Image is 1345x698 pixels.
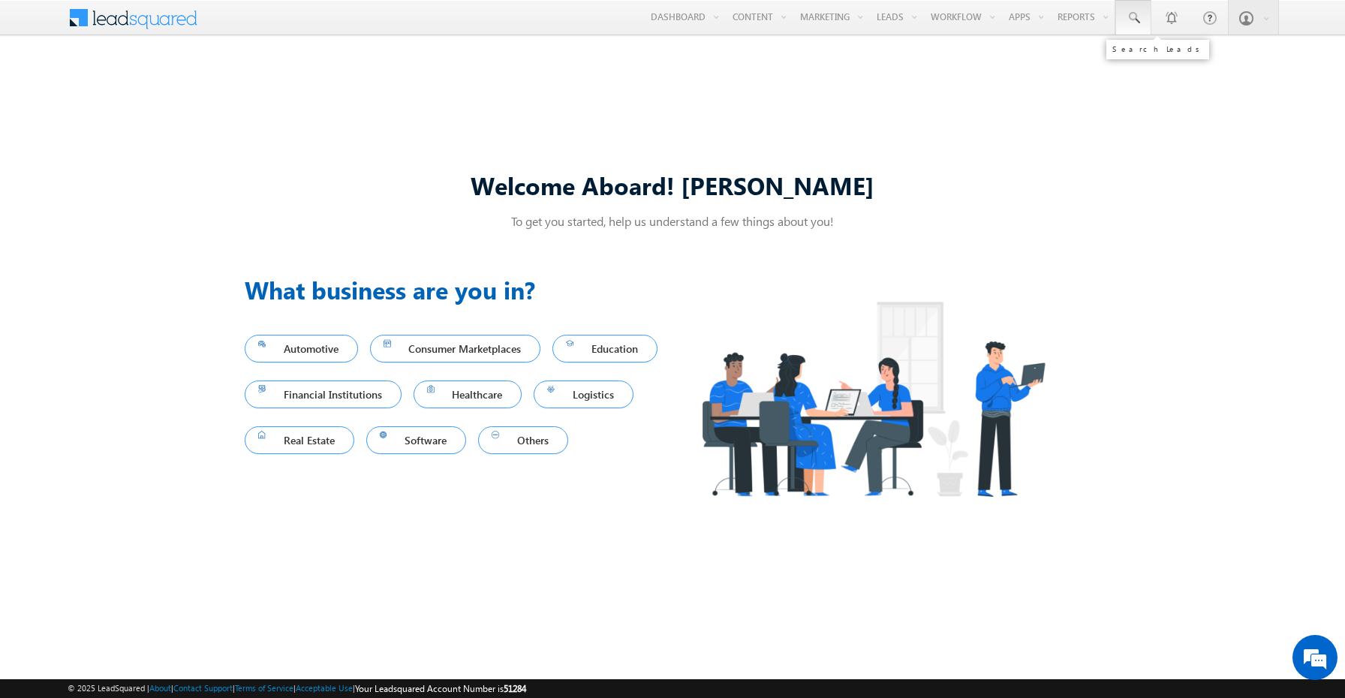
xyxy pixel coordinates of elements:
div: Welcome Aboard! [PERSON_NAME] [245,169,1100,201]
img: Industry.png [672,272,1073,526]
span: Financial Institutions [258,384,388,405]
span: Education [566,338,644,359]
span: 51284 [504,683,526,694]
span: Real Estate [258,430,341,450]
a: Acceptable Use [296,683,353,693]
span: Others [492,430,555,450]
span: Software [380,430,453,450]
span: © 2025 LeadSquared | | | | | [68,681,526,696]
h3: What business are you in? [245,272,672,308]
span: Healthcare [427,384,509,405]
div: Minimize live chat window [246,8,282,44]
span: Automotive [258,338,345,359]
img: d_60004797649_company_0_60004797649 [26,79,63,98]
em: Start Chat [204,462,272,483]
p: To get you started, help us understand a few things about you! [245,213,1100,229]
textarea: Type your message and hit 'Enter' [20,139,274,450]
a: Contact Support [173,683,233,693]
span: Your Leadsquared Account Number is [355,683,526,694]
span: Logistics [547,384,620,405]
a: About [149,683,171,693]
div: Search Leads [1112,44,1203,53]
span: Consumer Marketplaces [384,338,528,359]
div: Chat with us now [78,79,252,98]
a: Terms of Service [235,683,293,693]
